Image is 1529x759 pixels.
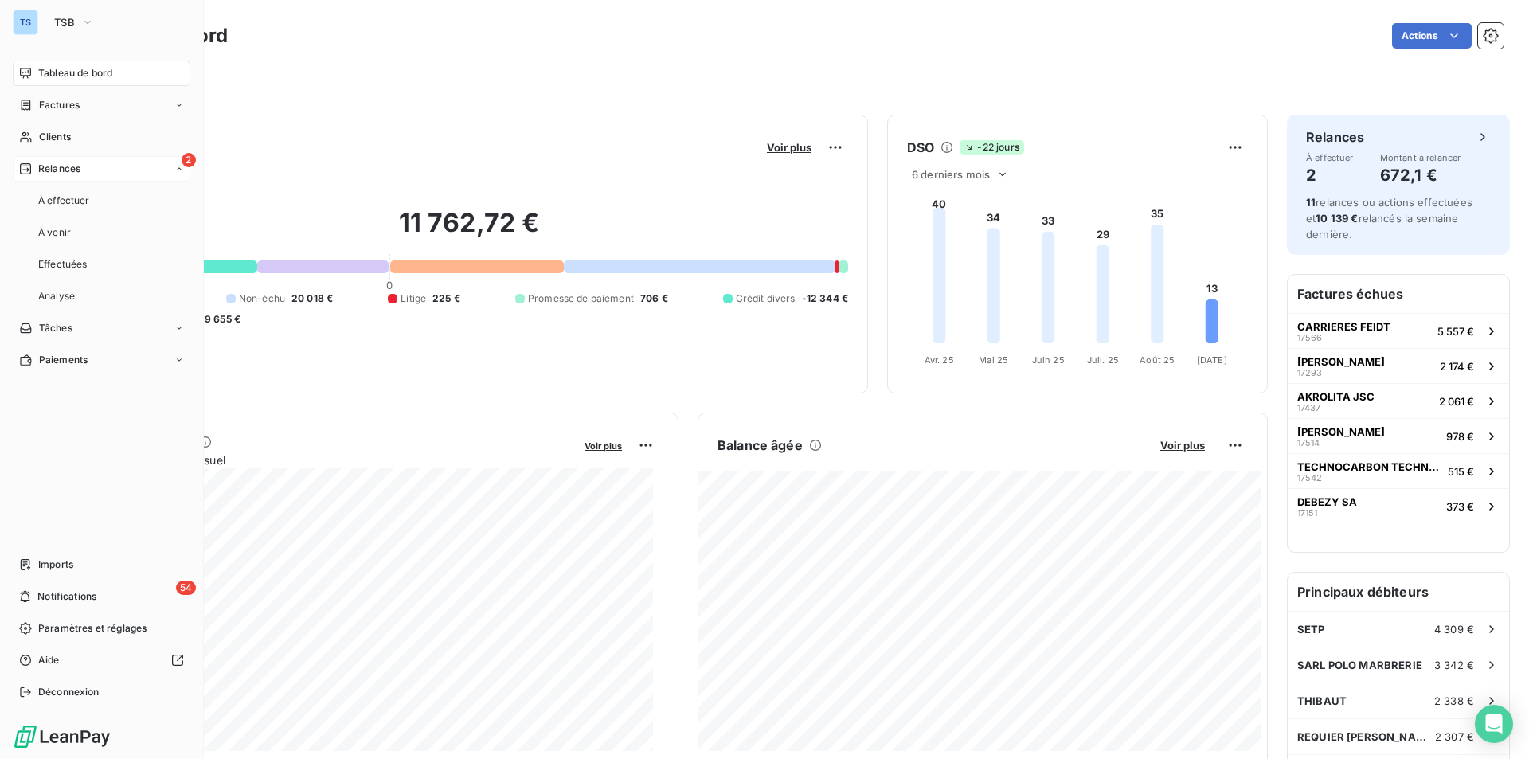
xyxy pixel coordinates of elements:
[1434,659,1474,671] span: 3 342 €
[1297,390,1375,403] span: AKROLITA JSC
[1297,694,1347,707] span: THIBAUT
[736,291,796,306] span: Crédit divers
[1288,453,1509,488] button: TECHNOCARBON TECHNOLOGIES FRANCE SAS17542515 €
[1288,275,1509,313] h6: Factures échues
[1380,162,1461,188] h4: 672,1 €
[1297,333,1322,342] span: 17566
[580,438,627,452] button: Voir plus
[1434,694,1474,707] span: 2 338 €
[432,291,460,306] span: 225 €
[979,354,1008,366] tspan: Mai 25
[38,257,88,272] span: Effectuées
[718,436,803,455] h6: Balance âgée
[38,653,60,667] span: Aide
[38,162,80,176] span: Relances
[1288,488,1509,523] button: DEBEZY SA17151373 €
[1306,153,1354,162] span: À effectuer
[39,321,72,335] span: Tâches
[200,312,240,327] span: -9 655 €
[13,647,190,673] a: Aide
[90,207,848,255] h2: 11 762,72 €
[1297,495,1357,508] span: DEBEZY SA
[1448,465,1474,478] span: 515 €
[1297,623,1325,636] span: SETP
[90,452,573,468] span: Chiffre d'affaires mensuel
[528,291,634,306] span: Promesse de paiement
[1087,354,1119,366] tspan: Juil. 25
[960,140,1023,155] span: -22 jours
[1032,354,1065,366] tspan: Juin 25
[13,10,38,35] div: TS
[1316,212,1358,225] span: 10 139 €
[1446,500,1474,513] span: 373 €
[1380,153,1461,162] span: Montant à relancer
[1306,196,1316,209] span: 11
[39,130,71,144] span: Clients
[38,621,147,636] span: Paramètres et réglages
[54,16,75,29] span: TSB
[1140,354,1175,366] tspan: Août 25
[1306,127,1364,147] h6: Relances
[912,168,990,181] span: 6 derniers mois
[1446,430,1474,443] span: 978 €
[1439,395,1474,408] span: 2 061 €
[38,194,90,208] span: À effectuer
[1434,623,1474,636] span: 4 309 €
[1392,23,1472,49] button: Actions
[1306,196,1472,241] span: relances ou actions effectuées et relancés la semaine dernière.
[1297,320,1390,333] span: CARRIERES FEIDT
[1297,425,1385,438] span: [PERSON_NAME]
[1160,439,1205,452] span: Voir plus
[38,558,73,572] span: Imports
[37,589,96,604] span: Notifications
[39,353,88,367] span: Paiements
[1288,418,1509,453] button: [PERSON_NAME]17514978 €
[1288,573,1509,611] h6: Principaux débiteurs
[38,289,75,303] span: Analyse
[1297,403,1320,413] span: 17437
[176,581,196,595] span: 54
[1288,313,1509,348] button: CARRIERES FEIDT175665 557 €
[907,138,934,157] h6: DSO
[39,98,80,112] span: Factures
[239,291,285,306] span: Non-échu
[1475,705,1513,743] div: Open Intercom Messenger
[1288,348,1509,383] button: [PERSON_NAME]172932 174 €
[182,153,196,167] span: 2
[401,291,426,306] span: Litige
[1297,473,1322,483] span: 17542
[762,140,816,155] button: Voir plus
[1306,162,1354,188] h4: 2
[925,354,954,366] tspan: Avr. 25
[1297,659,1422,671] span: SARL POLO MARBRERIE
[1156,438,1210,452] button: Voir plus
[38,685,100,699] span: Déconnexion
[640,291,668,306] span: 706 €
[386,279,393,291] span: 0
[1197,354,1227,366] tspan: [DATE]
[1288,383,1509,418] button: AKROLITA JSC174372 061 €
[767,141,811,154] span: Voir plus
[13,724,111,749] img: Logo LeanPay
[38,225,71,240] span: À venir
[585,440,622,452] span: Voir plus
[1297,730,1435,743] span: REQUIER [PERSON_NAME]
[1297,355,1385,368] span: [PERSON_NAME]
[1440,360,1474,373] span: 2 174 €
[1297,438,1320,448] span: 17514
[291,291,333,306] span: 20 018 €
[1437,325,1474,338] span: 5 557 €
[1297,508,1317,518] span: 17151
[1297,368,1322,378] span: 17293
[38,66,112,80] span: Tableau de bord
[1297,460,1441,473] span: TECHNOCARBON TECHNOLOGIES FRANCE SAS
[802,291,848,306] span: -12 344 €
[1435,730,1474,743] span: 2 307 €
